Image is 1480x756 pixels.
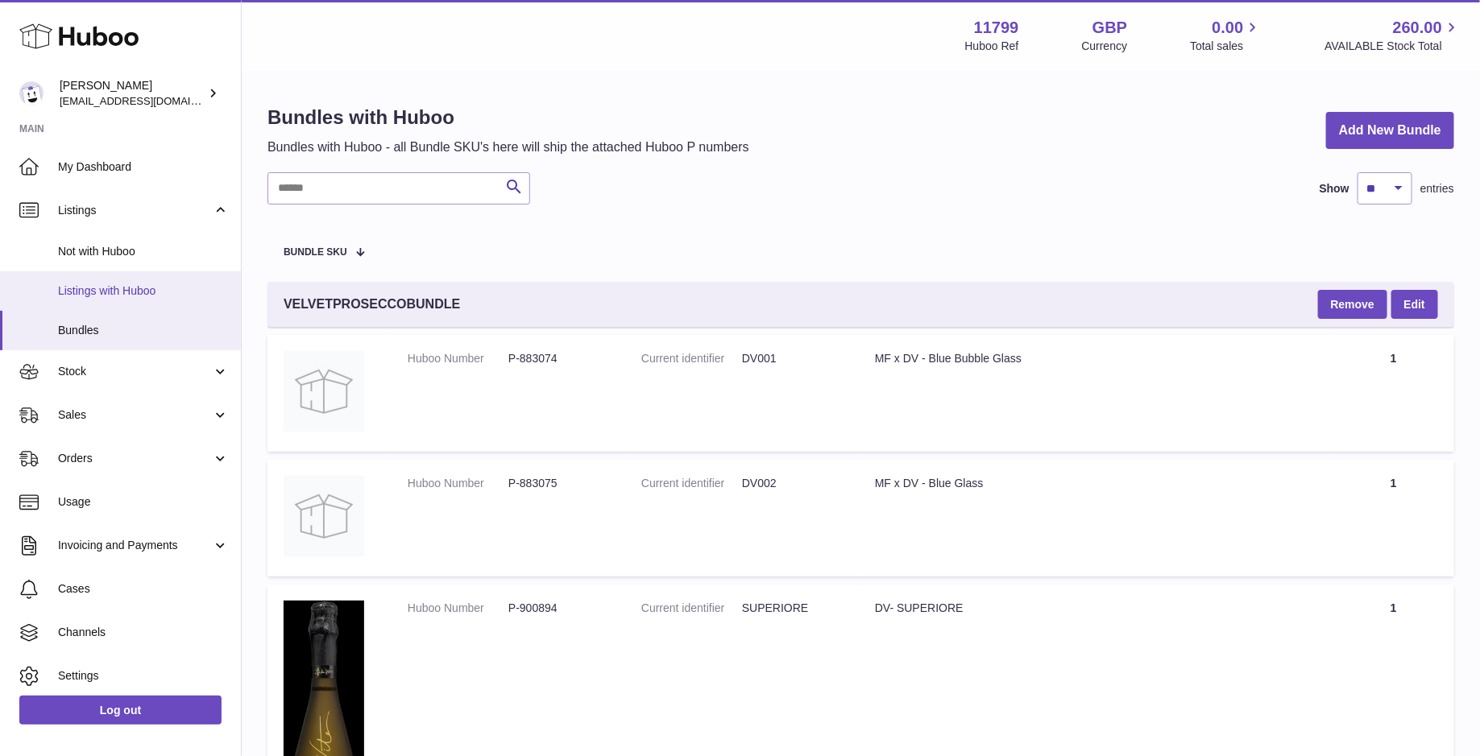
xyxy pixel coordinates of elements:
span: AVAILABLE Stock Total [1325,39,1461,54]
span: Stock [58,364,212,379]
a: 260.00 AVAILABLE Stock Total [1325,17,1461,54]
dt: Huboo Number [408,351,508,366]
span: Total sales [1190,39,1262,54]
dt: Current identifier [641,476,742,491]
button: Remove [1318,290,1387,319]
span: Listings with Huboo [58,283,229,299]
span: Invoicing and Payments [58,538,212,553]
span: Listings [58,203,212,218]
dt: Current identifier [641,601,742,616]
span: Sales [58,407,212,423]
a: Add New Bundle [1326,112,1454,150]
span: My Dashboard [58,159,229,175]
dd: DV002 [742,476,843,491]
strong: 11799 [974,17,1019,39]
span: [EMAIL_ADDRESS][DOMAIN_NAME] [60,94,237,107]
div: MF x DV - Blue Glass [875,476,1317,491]
dt: Current identifier [641,351,742,366]
label: Show [1320,181,1349,196]
img: MF x DV - Blue Glass [284,476,364,556]
span: 0.00 [1213,17,1244,39]
span: 260.00 [1393,17,1442,39]
span: entries [1420,181,1454,196]
a: 0.00 Total sales [1190,17,1262,54]
div: Huboo Ref [965,39,1019,54]
span: Usage [58,494,229,510]
a: Log out [19,696,222,725]
div: MF x DV - Blue Bubble Glass [875,351,1317,366]
dd: DV001 [742,351,843,366]
div: [PERSON_NAME] [60,78,205,109]
span: VELVETPROSECCOBUNDLE [284,295,460,313]
span: Orders [58,451,212,466]
dd: P-900894 [508,601,609,616]
td: 1 [1333,335,1454,452]
dt: Huboo Number [408,601,508,616]
span: Settings [58,668,229,684]
span: Cases [58,581,229,597]
div: Currency [1082,39,1128,54]
dd: SUPERIORE [742,601,843,616]
div: DV- SUPERIORE [875,601,1317,616]
img: dionas@maisonflaneur.com [19,81,44,105]
dd: P-883075 [508,476,609,491]
a: Edit [1391,290,1438,319]
h1: Bundles with Huboo [267,105,749,130]
span: Not with Huboo [58,244,229,259]
strong: GBP [1092,17,1127,39]
span: Bundles [58,323,229,338]
dd: P-883074 [508,351,609,366]
img: MF x DV - Blue Bubble Glass [284,351,364,432]
p: Bundles with Huboo - all Bundle SKU's here will ship the attached Huboo P numbers [267,138,749,156]
span: Channels [58,625,229,640]
span: Bundle SKU [284,247,347,258]
dt: Huboo Number [408,476,508,491]
td: 1 [1333,460,1454,576]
